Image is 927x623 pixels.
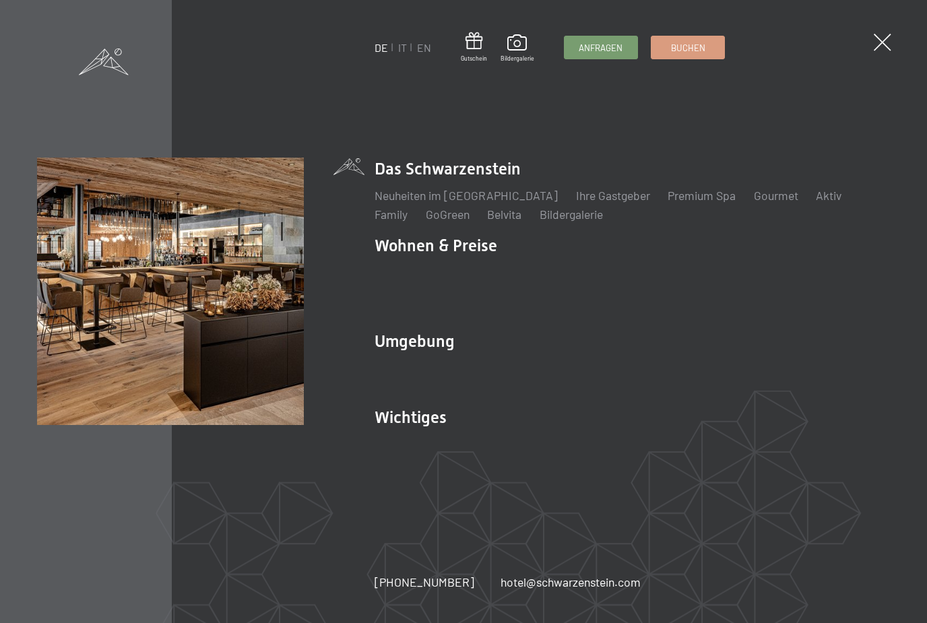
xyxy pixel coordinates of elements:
[426,207,470,222] a: GoGreen
[668,188,736,203] a: Premium Spa
[375,41,388,54] a: DE
[375,574,474,591] a: [PHONE_NUMBER]
[501,574,641,591] a: hotel@schwarzenstein.com
[754,188,798,203] a: Gourmet
[398,41,407,54] a: IT
[461,32,487,63] a: Gutschein
[651,36,724,59] a: Buchen
[375,188,558,203] a: Neuheiten im [GEOGRAPHIC_DATA]
[375,207,408,222] a: Family
[565,36,637,59] a: Anfragen
[417,41,431,54] a: EN
[816,188,841,203] a: Aktiv
[375,575,474,589] span: [PHONE_NUMBER]
[671,42,705,54] span: Buchen
[540,207,603,222] a: Bildergalerie
[501,34,534,63] a: Bildergalerie
[576,188,650,203] a: Ihre Gastgeber
[487,207,521,222] a: Belvita
[579,42,622,54] span: Anfragen
[461,55,487,63] span: Gutschein
[501,55,534,63] span: Bildergalerie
